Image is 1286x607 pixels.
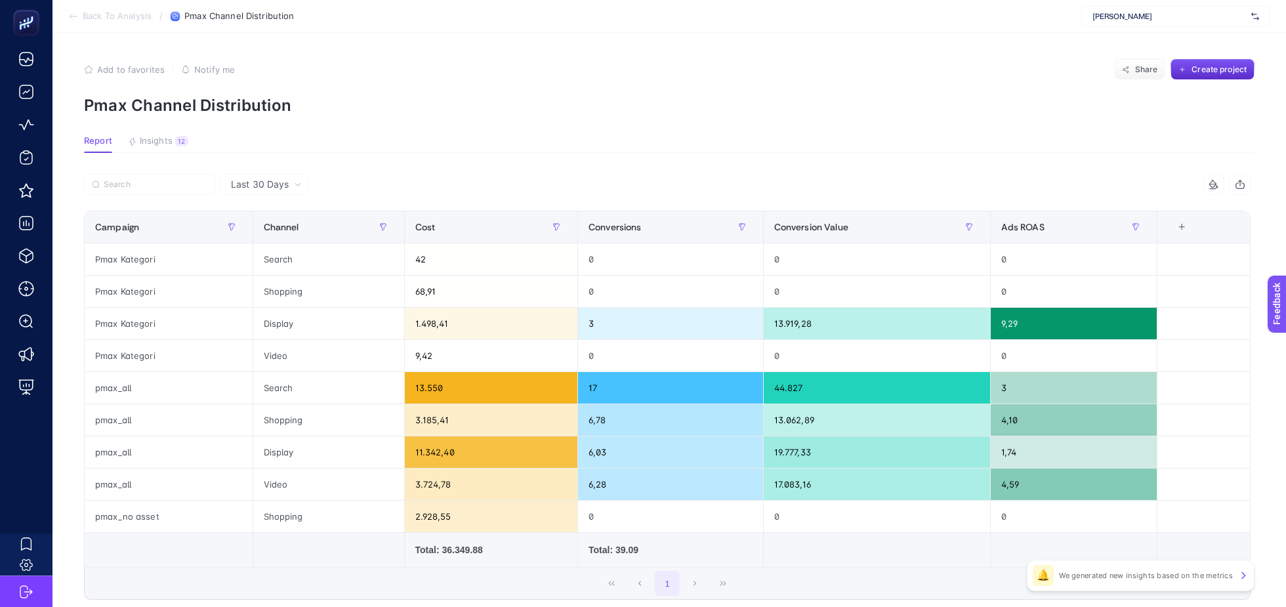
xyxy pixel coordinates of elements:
span: Report [84,136,112,146]
span: [PERSON_NAME] [1092,11,1246,22]
div: pmax_all [85,469,253,500]
span: Share [1135,64,1158,75]
span: Channel [264,222,299,232]
div: 6,78 [578,404,763,436]
button: Notify me [181,64,235,75]
div: Pmax Kategori [85,243,253,275]
div: 19.777,33 [764,436,990,468]
div: 6,28 [578,469,763,500]
div: 3 [578,308,763,339]
input: Search [104,180,207,190]
span: Conversions [589,222,642,232]
div: 9,42 [405,340,578,371]
div: 0 [991,501,1157,532]
p: We generated new insights based on the metrics [1059,570,1233,581]
div: 17.083,16 [764,469,990,500]
div: 68,91 [405,276,578,307]
div: Shopping [253,404,404,436]
span: Back To Analysis [83,11,152,22]
div: 0 [764,276,990,307]
div: 0 [991,276,1157,307]
div: Shopping [253,276,404,307]
div: Shopping [253,501,404,532]
div: 0 [578,340,763,371]
div: 13.919,28 [764,308,990,339]
div: pmax_all [85,404,253,436]
div: Video [253,469,404,500]
div: Pmax Kategori [85,276,253,307]
div: 17 [578,372,763,404]
span: Last 30 Days [231,178,289,191]
div: 🔔 [1033,565,1054,586]
div: pmax_all [85,436,253,468]
div: Video [253,340,404,371]
div: pmax_no asset [85,501,253,532]
div: 0 [578,501,763,532]
div: 44.827 [764,372,990,404]
div: Pmax Kategori [85,308,253,339]
div: 0 [991,340,1157,371]
div: Total: 36.349.88 [415,543,568,556]
div: 0 [991,243,1157,275]
div: 0 [764,501,990,532]
div: Pmax Kategori [85,340,253,371]
div: 11.342,40 [405,436,578,468]
div: 3.185,41 [405,404,578,436]
div: 6 items selected [1168,222,1178,251]
span: Add to favorites [97,64,165,75]
div: Search [253,243,404,275]
div: 6,03 [578,436,763,468]
span: Notify me [194,64,235,75]
div: Display [253,308,404,339]
div: 0 [578,243,763,275]
div: Display [253,436,404,468]
button: Create project [1171,59,1255,80]
div: 0 [578,276,763,307]
div: 3.724,78 [405,469,578,500]
div: 9,29 [991,308,1157,339]
div: 0 [764,340,990,371]
span: Conversion Value [774,222,848,232]
span: Cost [415,222,436,232]
button: Add to favorites [84,64,165,75]
div: 13.062,89 [764,404,990,436]
div: 12 [175,136,188,146]
span: Ads ROAS [1001,222,1045,232]
span: Feedback [8,4,50,14]
button: 1 [655,571,680,596]
div: 0 [764,243,990,275]
div: 2.928,55 [405,501,578,532]
span: Insights [140,136,173,146]
div: 3 [991,372,1157,404]
span: Pmax Channel Distribution [184,11,294,22]
div: Search [253,372,404,404]
button: Share [1114,59,1165,80]
div: 13.550 [405,372,578,404]
span: Campaign [95,222,139,232]
span: Create project [1192,64,1247,75]
div: 4,59 [991,469,1157,500]
div: 1,74 [991,436,1157,468]
div: + [1170,222,1195,232]
div: 4,10 [991,404,1157,436]
span: / [159,10,163,21]
div: 1.498,41 [405,308,578,339]
div: Total: 39.09 [589,543,753,556]
p: Pmax Channel Distribution [84,96,1255,115]
img: svg%3e [1251,10,1259,23]
div: pmax_all [85,372,253,404]
div: 42 [405,243,578,275]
